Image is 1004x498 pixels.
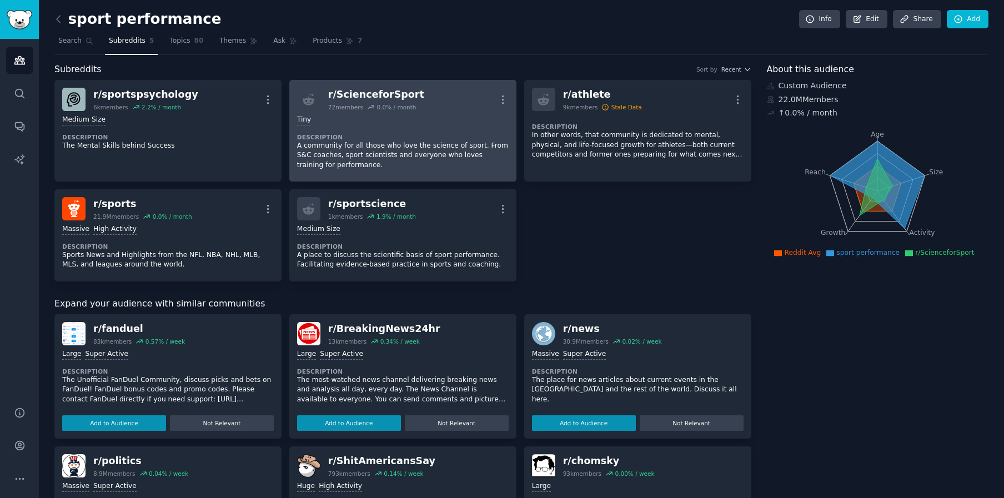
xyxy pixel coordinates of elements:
div: 13k members [328,338,367,345]
div: 72 members [328,103,363,111]
img: ShitAmericansSay [297,454,320,477]
div: r/ sports [93,197,192,211]
img: fanduel [62,322,86,345]
span: 80 [194,36,204,46]
dt: Description [62,133,274,141]
button: Not Relevant [170,415,274,431]
img: GummySearch logo [7,10,32,29]
span: Subreddits [109,36,145,46]
div: ↑ 0.0 % / month [779,107,837,119]
dt: Description [297,133,509,141]
p: Sports News and Highlights from the NFL, NBA, NHL, MLB, MLS, and leagues around the world. [62,250,274,270]
button: Not Relevant [640,415,744,431]
div: Medium Size [297,224,340,235]
a: Info [799,10,840,29]
img: sports [62,197,86,220]
div: 0.0 % / month [377,103,416,111]
span: r/ScienceforSport [915,249,974,256]
div: 1.9 % / month [376,213,416,220]
span: Search [58,36,82,46]
button: Add to Audience [62,415,166,431]
div: 6k members [93,103,128,111]
span: Products [313,36,342,46]
button: Add to Audience [532,415,636,431]
tspan: Age [871,130,884,138]
div: 22.0M Members [767,94,989,105]
a: Subreddits5 [105,32,158,55]
span: About this audience [767,63,854,77]
span: 7 [358,36,363,46]
span: Ask [273,36,285,46]
div: r/ fanduel [93,322,185,336]
div: r/ politics [93,454,188,468]
div: 0.57 % / week [145,338,185,345]
a: r/ScienceforSport72members0.0% / monthTinyDescriptionA community for all those who love the scien... [289,80,516,182]
a: Topics80 [165,32,207,55]
p: The Mental Skills behind Success [62,141,274,151]
span: Topics [169,36,190,46]
div: r/ sportscience [328,197,416,211]
a: r/athlete9kmembersStale DataDescriptionIn other words, that community is dedicated to mental, phy... [524,80,751,182]
dt: Description [62,243,274,250]
div: r/ ShitAmericansSay [328,454,435,468]
dt: Description [532,368,744,375]
div: Tiny [297,115,312,125]
div: 93k members [563,470,601,477]
a: Edit [846,10,887,29]
a: sportspsychologyr/sportspsychology6kmembers2.2% / monthMedium SizeDescriptionThe Mental Skills be... [54,80,282,182]
div: Massive [62,224,89,235]
tspan: Reach [805,168,826,175]
a: Search [54,32,97,55]
div: 0.34 % / week [380,338,420,345]
div: 0.02 % / week [622,338,661,345]
a: Products7 [309,32,366,55]
div: 0.00 % / week [615,470,654,477]
dt: Description [297,368,509,375]
div: Large [297,349,316,360]
div: 9k members [563,103,598,111]
div: High Activity [93,224,137,235]
dt: Description [62,368,274,375]
span: Expand your audience with similar communities [54,297,265,311]
p: The most-watched news channel delivering breaking news and analysis all day, every day. The News ... [297,375,509,405]
div: Massive [62,481,89,492]
span: Reddit Avg [784,249,821,256]
img: politics [62,454,86,477]
div: Large [532,481,551,492]
img: BreakingNews24hr [297,322,320,345]
div: Huge [297,481,315,492]
div: 2.2 % / month [142,103,181,111]
span: Recent [721,66,741,73]
div: r/ BreakingNews24hr [328,322,440,336]
button: Recent [721,66,751,73]
a: Add [947,10,988,29]
img: news [532,322,555,345]
a: sportsr/sports21.9Mmembers0.0% / monthMassiveHigh ActivityDescriptionSports News and Highlights f... [54,189,282,281]
div: Super Active [563,349,606,360]
div: 0.14 % / week [384,470,423,477]
div: Medium Size [62,115,106,125]
div: Custom Audience [767,80,989,92]
p: The Unofficial FanDuel Community, discuss picks and bets on FanDuel! FanDuel bonus codes and prom... [62,375,274,405]
span: sport performance [836,249,900,256]
span: Subreddits [54,63,102,77]
div: r/ sportspsychology [93,88,198,102]
p: In other words, that community is dedicated to mental, physical, and life-focused growth for athl... [532,130,744,160]
button: Not Relevant [405,415,509,431]
div: 30.9M members [563,338,609,345]
a: Themes [215,32,262,55]
a: Ask [269,32,301,55]
img: chomsky [532,454,555,477]
div: Sort by [696,66,717,73]
div: 793k members [328,470,370,477]
div: 0.04 % / week [149,470,188,477]
div: 83k members [93,338,132,345]
div: r/ chomsky [563,454,655,468]
dt: Description [532,123,744,130]
dt: Description [297,243,509,250]
tspan: Activity [909,229,935,237]
div: Super Active [320,349,363,360]
div: Massive [532,349,559,360]
div: 0.0 % / month [153,213,192,220]
div: r/ ScienceforSport [328,88,424,102]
